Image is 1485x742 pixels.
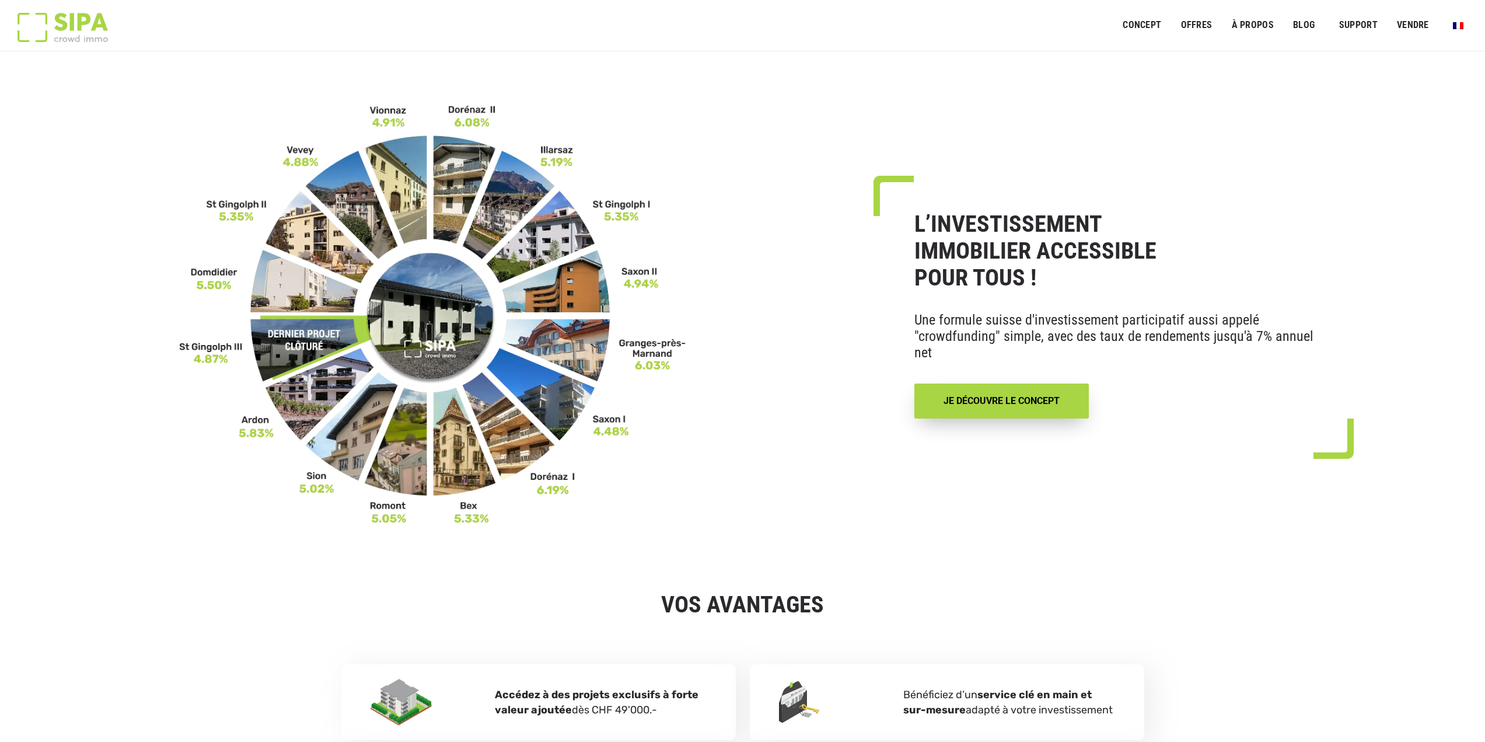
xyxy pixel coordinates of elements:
[1389,12,1437,39] a: VENDRE
[1285,12,1323,39] a: Blog
[495,688,698,716] strong: Accédez à des projets exclusifs à forte valeur ajoutée
[1173,12,1220,39] a: OFFRES
[903,687,1115,717] p: Bénéficiez d’un adapté à votre investissement
[371,679,432,726] img: avantage2
[495,687,707,717] p: dès CHF 49'000.-
[779,681,820,723] img: Bénéficiez d’un
[661,591,824,618] strong: VOS AVANTAGES
[914,211,1328,291] h1: L’INVESTISSEMENT IMMOBILIER ACCESSIBLE POUR TOUS !
[1445,14,1471,36] a: Passer à
[914,384,1089,419] a: JE DÉCOUVRE LE CONCEPT
[1115,12,1169,39] a: Concept
[1453,22,1463,29] img: Français
[903,688,1092,716] strong: service clé en main et sur-mesure
[179,104,687,525] img: FR-_3__11zon
[1332,12,1385,39] a: SUPPORT
[1224,12,1281,39] a: À PROPOS
[1123,11,1467,40] nav: Menu principal
[914,303,1328,370] p: Une formule suisse d'investissement participatif aussi appelé "crowdfunding" simple, avec des tau...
